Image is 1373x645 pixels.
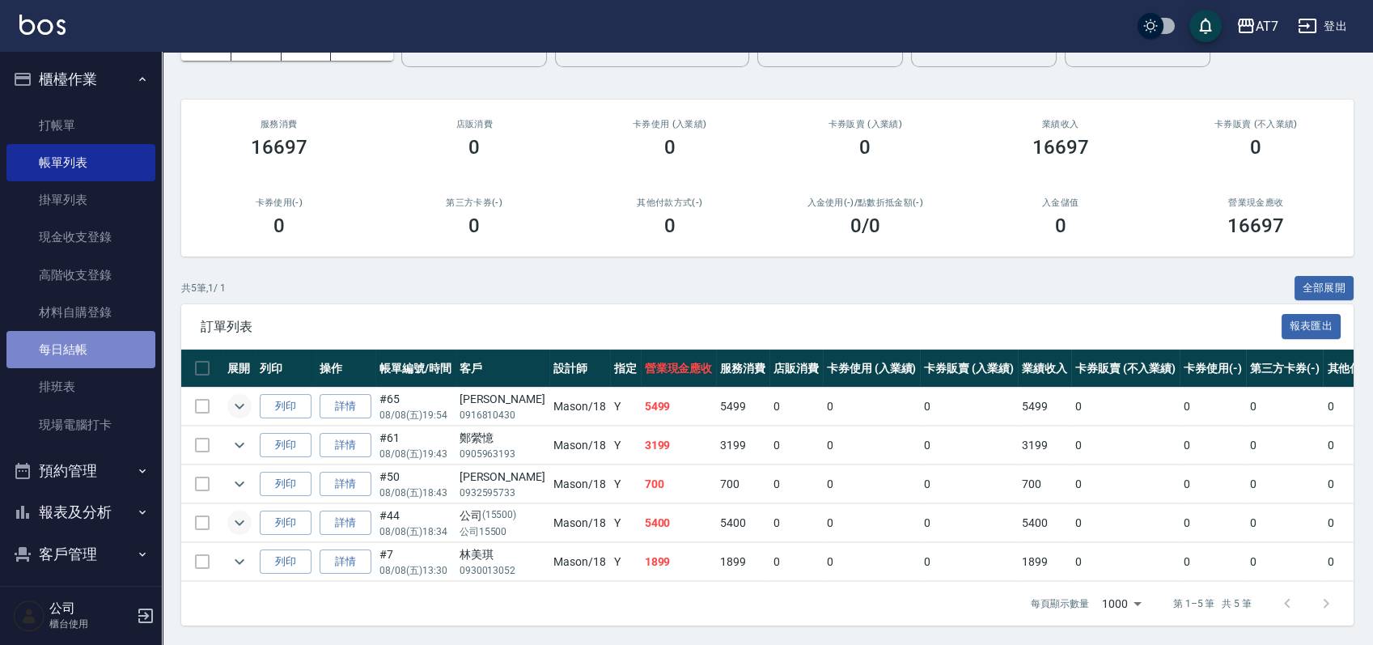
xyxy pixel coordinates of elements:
td: 0 [769,543,823,581]
td: #44 [375,504,456,542]
td: 700 [1018,465,1071,503]
h3: 16697 [251,136,307,159]
th: 卡券使用(-) [1180,350,1246,388]
p: 0905963193 [460,447,545,461]
div: 林美琪 [460,546,545,563]
a: 詳情 [320,511,371,536]
h3: 0 [468,214,480,237]
td: Y [610,465,641,503]
p: 08/08 (五) 19:43 [379,447,451,461]
a: 每日結帳 [6,331,155,368]
button: 預約管理 [6,450,155,492]
a: 掛單列表 [6,181,155,219]
td: 5499 [1018,388,1071,426]
div: [PERSON_NAME] [460,391,545,408]
button: 列印 [260,394,311,419]
td: Y [610,388,641,426]
td: 5400 [641,504,717,542]
span: 訂單列表 [201,319,1282,335]
a: 排班表 [6,368,155,405]
td: 0 [769,465,823,503]
td: 0 [769,426,823,465]
p: 0916810430 [460,408,545,422]
a: 高階收支登錄 [6,257,155,294]
td: Y [610,426,641,465]
td: 0 [823,504,921,542]
a: 詳情 [320,472,371,497]
td: Y [610,543,641,581]
h2: 卡券使用 (入業績) [591,119,748,129]
th: 設計師 [549,350,610,388]
td: #61 [375,426,456,465]
td: #7 [375,543,456,581]
h2: 卡券販賣 (入業績) [787,119,944,129]
td: Mason /18 [549,504,610,542]
h3: 0 [664,136,676,159]
td: 3199 [1018,426,1071,465]
td: 0 [1071,465,1180,503]
td: 0 [823,426,921,465]
h5: 公司 [49,600,132,617]
p: 公司15500 [460,524,545,539]
h3: 0 [664,214,676,237]
button: expand row [227,472,252,496]
th: 指定 [610,350,641,388]
td: 0 [1246,504,1324,542]
button: 報表及分析 [6,491,155,533]
td: 0 [823,388,921,426]
td: 0 [1071,543,1180,581]
td: Mason /18 [549,465,610,503]
td: 0 [1071,426,1180,465]
td: 3199 [641,426,717,465]
td: 1899 [1018,543,1071,581]
img: Person [13,600,45,632]
h2: 店販消費 [396,119,553,129]
td: 0 [920,465,1018,503]
h3: 0 [859,136,871,159]
button: expand row [227,433,252,457]
h3: 16697 [1032,136,1089,159]
th: 客戶 [456,350,549,388]
button: expand row [227,550,252,574]
h2: 營業現金應收 [1178,197,1335,208]
p: 共 5 筆, 1 / 1 [181,281,226,295]
button: 登出 [1291,11,1354,41]
h2: 業績收入 [982,119,1139,129]
td: #50 [375,465,456,503]
td: 0 [920,504,1018,542]
p: 08/08 (五) 19:54 [379,408,451,422]
p: 第 1–5 筆 共 5 筆 [1173,596,1252,611]
th: 店販消費 [769,350,823,388]
div: 鄭縈憶 [460,430,545,447]
button: expand row [227,511,252,535]
button: save [1189,10,1222,42]
a: 打帳單 [6,107,155,144]
h3: 16697 [1227,214,1284,237]
div: 1000 [1095,582,1147,626]
td: 0 [1246,426,1324,465]
h2: 卡券販賣 (不入業績) [1178,119,1335,129]
td: Mason /18 [549,388,610,426]
h3: 服務消費 [201,119,358,129]
p: 0930013052 [460,563,545,578]
th: 卡券販賣 (入業績) [920,350,1018,388]
th: 服務消費 [716,350,769,388]
th: 第三方卡券(-) [1246,350,1324,388]
td: 0 [920,426,1018,465]
td: 5400 [1018,504,1071,542]
h3: 0 [1055,214,1066,237]
a: 現金收支登錄 [6,219,155,256]
td: 0 [1246,543,1324,581]
button: 櫃檯作業 [6,58,155,100]
a: 帳單列表 [6,144,155,181]
td: #65 [375,388,456,426]
th: 操作 [316,350,375,388]
p: 08/08 (五) 18:43 [379,486,451,500]
th: 卡券販賣 (不入業績) [1071,350,1180,388]
th: 營業現金應收 [641,350,717,388]
td: 0 [769,504,823,542]
td: 0 [823,465,921,503]
td: 0 [1180,388,1246,426]
td: 0 [920,388,1018,426]
img: Logo [19,15,66,35]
